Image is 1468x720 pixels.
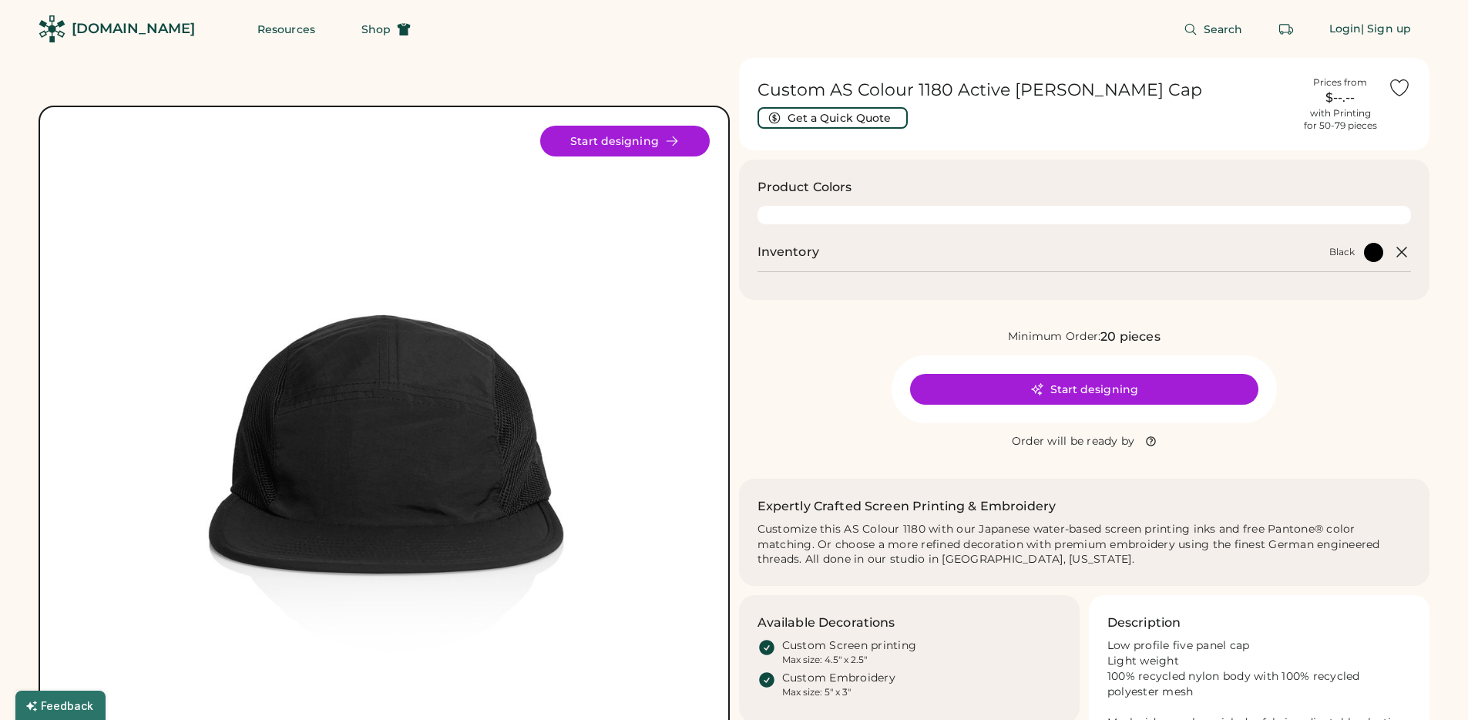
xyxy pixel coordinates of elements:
button: Start designing [540,126,710,156]
div: | Sign up [1361,22,1411,37]
div: Prices from [1313,76,1367,89]
div: Customize this AS Colour 1180 with our Japanese water-based screen printing inks and free Pantone... [758,522,1412,568]
div: Custom Screen printing [782,638,917,654]
h2: Inventory [758,243,819,261]
span: Search [1204,24,1243,35]
span: Shop [361,24,391,35]
h1: Custom AS Colour 1180 Active [PERSON_NAME] Cap [758,79,1293,101]
div: Max size: 4.5" x 2.5" [782,654,867,666]
button: Retrieve an order [1271,14,1302,45]
div: Minimum Order: [1008,329,1101,345]
div: $--.-- [1302,89,1379,107]
h3: Description [1107,614,1181,632]
h3: Available Decorations [758,614,895,632]
h3: Product Colors [758,178,852,197]
div: Order will be ready by [1012,434,1135,449]
button: Get a Quick Quote [758,107,908,129]
div: [DOMAIN_NAME] [72,19,195,39]
div: Custom Embroidery [782,671,895,686]
button: Resources [239,14,334,45]
div: Max size: 5" x 3" [782,686,851,698]
button: Search [1165,14,1261,45]
button: Start designing [910,374,1258,405]
button: Shop [343,14,429,45]
div: 20 pieces [1100,328,1160,346]
h2: Expertly Crafted Screen Printing & Embroidery [758,497,1056,516]
div: Login [1329,22,1362,37]
div: Black [1329,246,1355,258]
img: Rendered Logo - Screens [39,15,66,42]
div: with Printing for 50-79 pieces [1304,107,1377,132]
